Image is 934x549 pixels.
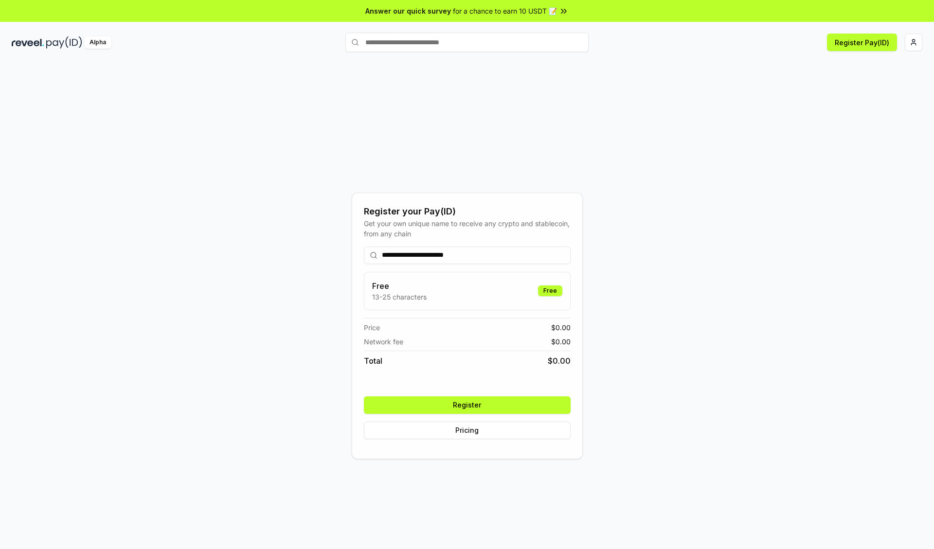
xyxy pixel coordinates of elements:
[364,355,382,367] span: Total
[46,36,82,49] img: pay_id
[12,36,44,49] img: reveel_dark
[364,218,571,239] div: Get your own unique name to receive any crypto and stablecoin, from any chain
[538,285,562,296] div: Free
[364,322,380,333] span: Price
[84,36,111,49] div: Alpha
[364,396,571,414] button: Register
[453,6,557,16] span: for a chance to earn 10 USDT 📝
[548,355,571,367] span: $ 0.00
[365,6,451,16] span: Answer our quick survey
[551,336,571,347] span: $ 0.00
[364,336,403,347] span: Network fee
[364,422,571,439] button: Pricing
[827,34,897,51] button: Register Pay(ID)
[551,322,571,333] span: $ 0.00
[372,280,427,292] h3: Free
[372,292,427,302] p: 13-25 characters
[364,205,571,218] div: Register your Pay(ID)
